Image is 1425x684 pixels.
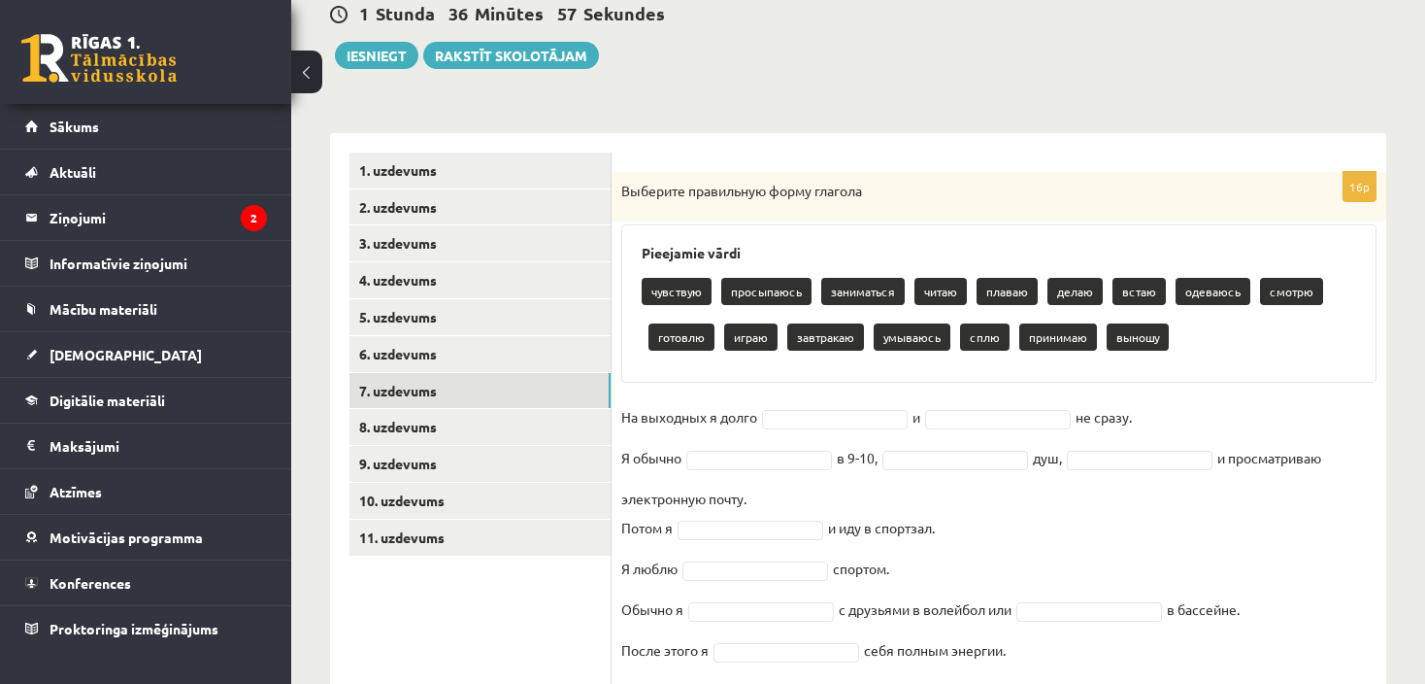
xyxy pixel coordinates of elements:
[349,299,611,335] a: 5. uzdevums
[25,241,267,286] a: Informatīvie ziņojumi
[724,324,778,351] p: играю
[50,241,267,286] legend: Informatīvie ziņojumi
[1342,171,1376,202] p: 16p
[50,574,131,592] span: Konferences
[621,443,681,472] p: Я обычно
[621,182,1279,201] p: Выберите правильную форму глагола
[621,595,683,624] p: Обычно я
[1260,278,1323,305] p: смотрю
[1047,278,1103,305] p: делаю
[583,2,665,24] span: Sekundes
[1176,278,1250,305] p: одеваюсь
[721,278,812,305] p: просыпаюсь
[960,324,1010,351] p: сплю
[50,529,203,546] span: Motivācijas programma
[621,402,757,431] p: На выходных я долго
[914,278,967,305] p: читаю
[21,34,177,83] a: Rīgas 1. Tālmācības vidusskola
[349,262,611,298] a: 4. uzdevums
[25,515,267,560] a: Motivācijas programma
[25,606,267,651] a: Proktoringa izmēģinājums
[621,635,709,665] p: После этого я
[1112,278,1166,305] p: встаю
[621,513,673,542] p: Потом я
[25,287,267,331] a: Mācību materiāli
[557,2,577,24] span: 57
[25,195,267,240] a: Ziņojumi2
[25,561,267,605] a: Konferences
[349,483,611,519] a: 10. uzdevums
[349,153,611,188] a: 1. uzdevums
[349,446,611,482] a: 9. uzdevums
[821,278,905,305] p: заниматься
[621,554,678,583] p: Я люблю
[50,483,102,500] span: Atzīmes
[1107,324,1169,351] p: выношу
[25,378,267,423] a: Digitālie materiāli
[642,245,1356,261] h3: Pieejamie vārdi
[448,2,468,24] span: 36
[349,336,611,372] a: 6. uzdevums
[349,189,611,225] a: 2. uzdevums
[50,424,267,468] legend: Maksājumi
[423,42,599,69] a: Rakstīt skolotājam
[349,520,611,556] a: 11. uzdevums
[359,2,369,24] span: 1
[977,278,1038,305] p: плаваю
[376,2,435,24] span: Stunda
[349,409,611,445] a: 8. uzdevums
[335,42,418,69] button: Iesniegt
[1019,324,1097,351] p: принимаю
[25,150,267,194] a: Aktuāli
[25,469,267,514] a: Atzīmes
[50,118,99,135] span: Sākums
[349,373,611,409] a: 7. uzdevums
[648,324,714,351] p: готовлю
[874,324,950,351] p: умываюсь
[349,225,611,261] a: 3. uzdevums
[241,205,267,231] i: 2
[25,424,267,468] a: Maksājumi
[50,300,157,318] span: Mācību materiāli
[642,278,712,305] p: чувствую
[25,104,267,149] a: Sākums
[50,346,202,363] span: [DEMOGRAPHIC_DATA]
[50,620,218,637] span: Proktoringa izmēģinājums
[50,163,96,181] span: Aktuāli
[50,392,165,409] span: Digitālie materiāli
[25,332,267,377] a: [DEMOGRAPHIC_DATA]
[50,195,267,240] legend: Ziņojumi
[787,324,864,351] p: завтракаю
[475,2,544,24] span: Minūtes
